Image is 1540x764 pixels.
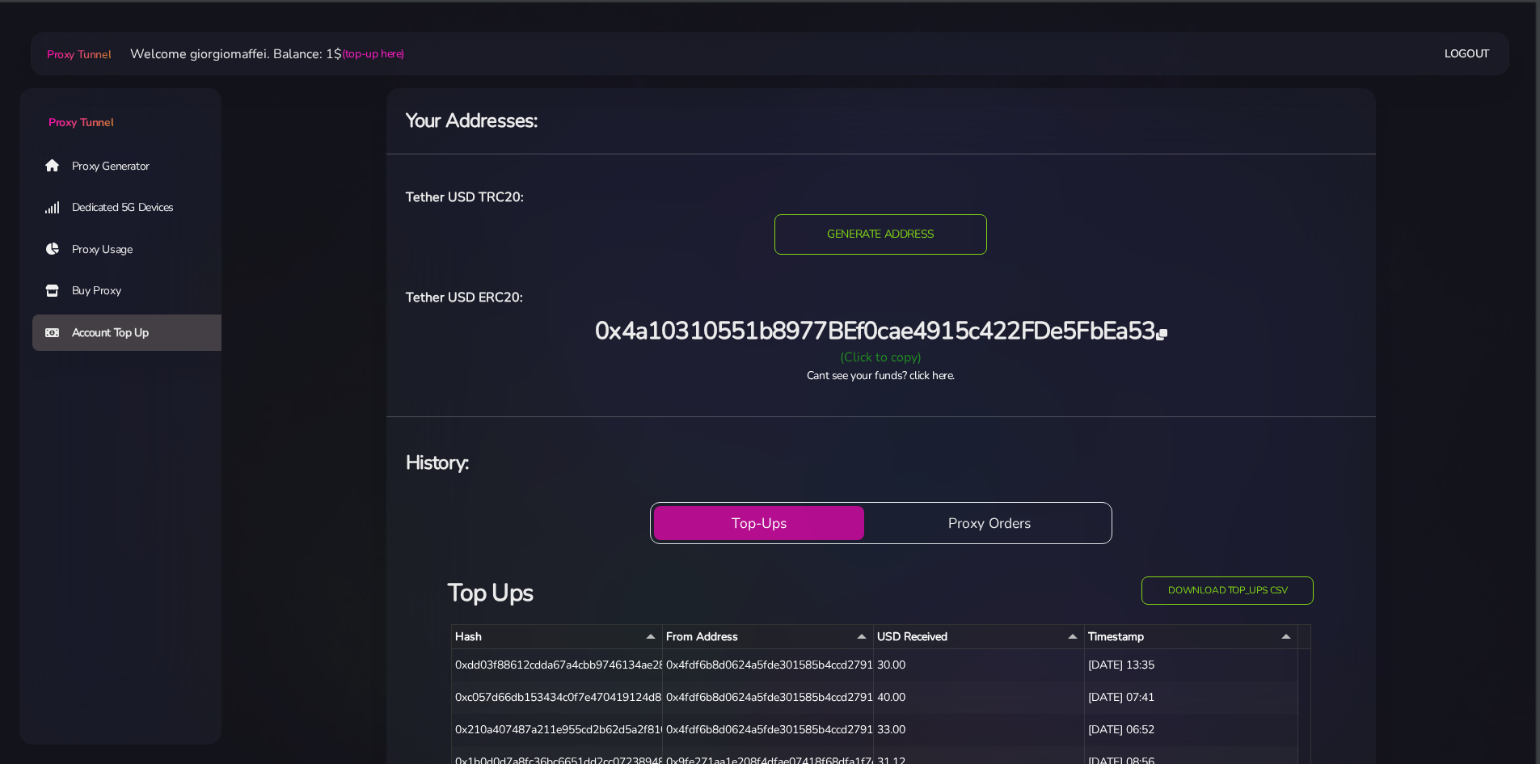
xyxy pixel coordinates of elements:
div: 0xc057d66db153434c0f7e470419124d85968572877347b643f0b3bf7043add996 [452,682,663,714]
a: Proxy Tunnel [44,41,111,67]
div: Hash [455,628,659,645]
h6: Tether USD TRC20: [406,187,1356,208]
div: 0x4fdf6b8d0624a5fde301585b4ccd2791e310ee92 [663,649,874,682]
div: Timestamp [1088,628,1294,645]
div: 0x4fdf6b8d0624a5fde301585b4ccd2791e310ee92 [663,714,874,746]
div: (Click to copy) [396,348,1366,367]
span: Proxy Tunnel [49,115,113,130]
a: Dedicated 5G Devices [32,189,234,226]
a: Buy Proxy [32,272,234,310]
div: [DATE] 13:35 [1085,649,1298,682]
h6: Tether USD ERC20: [406,287,1356,308]
div: 40.00 [874,682,1085,714]
h4: Your Addresses: [406,108,1356,134]
a: Logout [1445,39,1490,69]
div: 0xdd03f88612cdda67a4cbb9746134ae283375fd7f19ca36f1a38dc754668aaad4 [452,649,663,682]
li: Welcome giorgiomaffei. Balance: 1$ [111,44,404,64]
div: [DATE] 07:41 [1085,682,1298,714]
a: Proxy Usage [32,231,234,268]
div: 30.00 [874,649,1085,682]
span: 0x4a10310551b8977BEf0cae4915c422FDe5FbEa53 [595,314,1167,348]
div: [DATE] 06:52 [1085,714,1298,746]
a: Account Top Up [32,314,234,352]
div: 0x4fdf6b8d0624a5fde301585b4ccd2791e310ee92 [663,682,874,714]
h3: Top Ups [448,576,1019,610]
div: From Address [666,628,870,645]
a: Proxy Tunnel [19,88,222,131]
input: GENERATE ADDRESS [774,214,987,255]
a: Proxy Generator [32,147,234,184]
a: (top-up here) [342,45,404,62]
button: Top-Ups [654,506,864,540]
button: Download top_ups CSV [1141,576,1314,605]
span: Proxy Tunnel [47,47,111,62]
div: 0x210a407487a211e955cd2b62d5a2f810305464c5af4d20305685807bda29e99b [452,714,663,746]
div: USD Received [877,628,1081,645]
a: Cant see your funds? click here. [807,368,955,383]
h4: History: [406,450,1356,476]
iframe: Webchat Widget [1447,671,1520,744]
button: Proxy Orders [871,506,1108,540]
div: 33.00 [874,714,1085,746]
